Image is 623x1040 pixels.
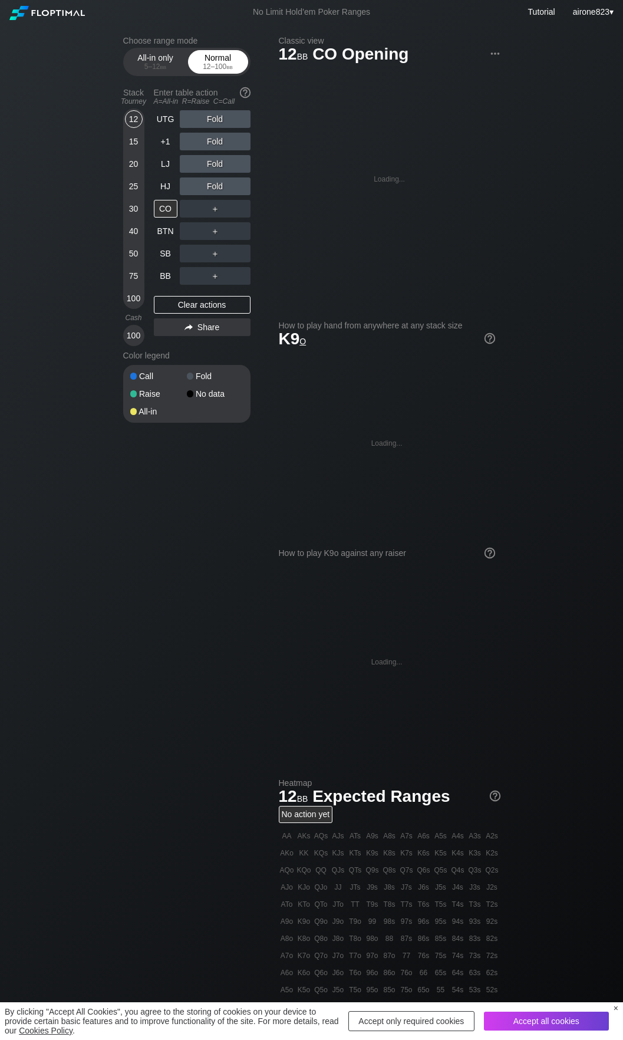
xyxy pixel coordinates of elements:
[450,862,466,878] div: Q4s
[180,245,250,262] div: ＋
[398,930,415,947] div: 87s
[381,947,398,964] div: 87o
[347,896,364,913] div: TT
[347,913,364,930] div: T9o
[381,982,398,998] div: 85o
[296,982,312,998] div: K5o
[528,7,555,17] a: Tutorial
[570,5,615,18] div: ▾
[347,999,364,1015] div: T4o
[374,175,405,183] div: Loading...
[154,222,177,240] div: BTN
[433,947,449,964] div: 75s
[416,845,432,861] div: K6s
[450,965,466,981] div: 64s
[296,965,312,981] div: K6o
[433,896,449,913] div: T5s
[381,879,398,896] div: J8s
[330,930,347,947] div: J8o
[235,7,388,19] div: No Limit Hold’em Poker Ranges
[180,155,250,173] div: Fold
[297,791,308,804] span: bb
[279,982,295,998] div: A5o
[118,83,149,110] div: Stack
[467,862,483,878] div: Q3s
[5,1007,339,1035] div: By clicking "Accept All Cookies", you agree to the storing of cookies on your device to provide c...
[483,332,496,345] img: help.32db89a4.svg
[484,862,500,878] div: Q2s
[296,896,312,913] div: KTo
[416,862,432,878] div: Q6s
[296,845,312,861] div: KK
[279,879,295,896] div: AJo
[313,913,329,930] div: Q9o
[154,133,177,150] div: +1
[299,334,306,347] span: o
[154,296,250,314] div: Clear actions
[154,245,177,262] div: SB
[330,828,347,844] div: AJs
[416,896,432,913] div: T6s
[416,965,432,981] div: 66
[371,658,403,666] div: Loading...
[279,862,295,878] div: AQo
[154,83,250,110] div: Enter table action
[450,947,466,964] div: 74s
[226,62,233,71] span: bb
[296,828,312,844] div: AKs
[433,845,449,861] div: K5s
[467,913,483,930] div: 93s
[19,1026,72,1035] a: Cookies Policy
[154,200,177,218] div: CO
[296,930,312,947] div: K8o
[180,110,250,128] div: Fold
[239,86,252,99] img: help.32db89a4.svg
[180,177,250,195] div: Fold
[125,327,143,344] div: 100
[313,845,329,861] div: KQs
[450,896,466,913] div: T4s
[347,862,364,878] div: QTs
[364,913,381,930] div: 99
[330,982,347,998] div: J5o
[364,828,381,844] div: A9s
[180,133,250,150] div: Fold
[330,947,347,964] div: J7o
[313,862,329,878] div: QQ
[450,982,466,998] div: 54s
[467,982,483,998] div: 53s
[450,828,466,844] div: A4s
[381,930,398,947] div: 88
[123,346,250,365] div: Color legend
[484,965,500,981] div: 62s
[433,862,449,878] div: Q5s
[398,913,415,930] div: 97s
[279,548,495,558] div: How to play K9o against any raiser
[364,862,381,878] div: Q9s
[484,845,500,861] div: K2s
[277,45,310,65] span: 12
[279,965,295,981] div: A6o
[330,999,347,1015] div: J4o
[364,896,381,913] div: T9s
[398,947,415,964] div: 77
[347,828,364,844] div: ATs
[484,879,500,896] div: J2s
[160,62,167,71] span: bb
[416,947,432,964] div: 76s
[467,828,483,844] div: A3s
[279,913,295,930] div: A9o
[450,845,466,861] div: K4s
[313,947,329,964] div: Q7o
[467,879,483,896] div: J3s
[313,965,329,981] div: Q6o
[313,896,329,913] div: QTo
[277,788,310,807] span: 12
[364,879,381,896] div: J9s
[193,62,243,71] div: 12 – 100
[381,862,398,878] div: Q8s
[381,913,398,930] div: 98s
[398,999,415,1015] div: 74o
[433,879,449,896] div: J5s
[130,407,187,416] div: All-in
